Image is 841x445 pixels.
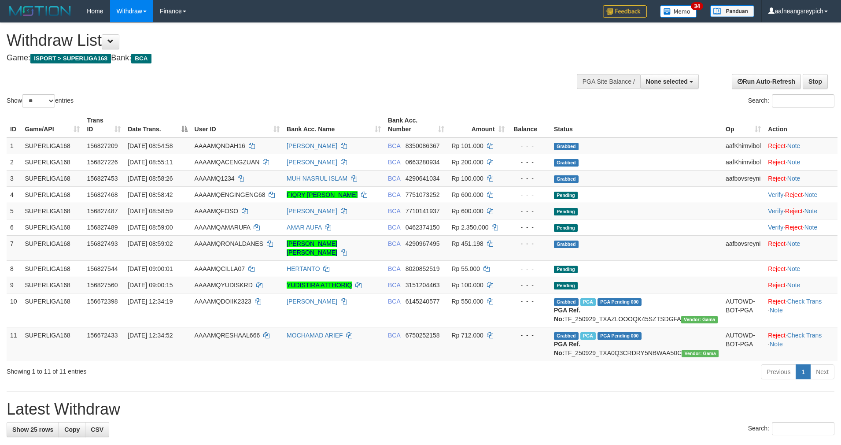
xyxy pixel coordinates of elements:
td: AUTOWD-BOT-PGA [722,327,764,361]
span: 156827226 [87,159,118,166]
a: Note [787,240,800,247]
th: Game/API: activate to sort column ascending [21,112,83,137]
span: AAAAMQRESHAAL666 [195,332,260,339]
a: [PERSON_NAME] [287,142,337,149]
input: Search: [772,422,834,435]
th: Amount: activate to sort column ascending [448,112,508,137]
a: Check Trans [787,298,822,305]
input: Search: [772,94,834,108]
span: Rp 600.000 [451,208,483,215]
td: 5 [7,203,21,219]
a: Verify [768,208,783,215]
span: [DATE] 08:58:26 [128,175,173,182]
span: [DATE] 08:58:59 [128,208,173,215]
span: [DATE] 09:00:15 [128,282,173,289]
span: [DATE] 08:58:42 [128,191,173,198]
a: Copy [59,422,85,437]
div: Showing 1 to 11 of 11 entries [7,363,344,376]
a: Previous [761,364,796,379]
div: - - - [512,174,547,183]
a: CSV [85,422,109,437]
td: · [764,260,837,277]
span: Rp 55.000 [451,265,480,272]
td: 8 [7,260,21,277]
td: SUPERLIGA168 [21,137,83,154]
th: User ID: activate to sort column ascending [191,112,284,137]
a: Reject [785,191,803,198]
td: · [764,170,837,186]
td: SUPERLIGA168 [21,154,83,170]
span: BCA [388,265,400,272]
td: 7 [7,235,21,260]
td: · · [764,293,837,327]
span: BCA [388,175,400,182]
button: None selected [640,74,699,89]
span: 156827489 [87,224,118,231]
td: SUPERLIGA168 [21,170,83,186]
h1: Latest Withdraw [7,400,834,418]
td: aafbovsreyni [722,170,764,186]
a: Reject [768,298,786,305]
a: HERTANTO [287,265,320,272]
a: Run Auto-Refresh [732,74,801,89]
img: Feedback.jpg [603,5,647,18]
td: · · [764,219,837,235]
span: Copy 8020852519 to clipboard [406,265,440,272]
td: · · [764,203,837,219]
span: Copy 7751073252 to clipboard [406,191,440,198]
td: 6 [7,219,21,235]
td: · · [764,186,837,203]
span: AAAAMQCILLA07 [195,265,245,272]
a: Note [770,307,783,314]
a: Verify [768,224,783,231]
span: Copy 8350086367 to clipboard [406,142,440,149]
span: BCA [388,142,400,149]
span: 156827560 [87,282,118,289]
span: Rp 2.350.000 [451,224,488,231]
td: · [764,154,837,170]
span: 156672398 [87,298,118,305]
span: Rp 712.000 [451,332,483,339]
td: AUTOWD-BOT-PGA [722,293,764,327]
a: Note [787,265,800,272]
a: YUDISTIRA ATTHORIQ [287,282,352,289]
span: Grabbed [554,159,579,167]
td: 3 [7,170,21,186]
div: - - - [512,281,547,289]
th: Trans ID: activate to sort column ascending [83,112,124,137]
span: BCA [388,332,400,339]
span: Rp 600.000 [451,191,483,198]
th: Bank Acc. Number: activate to sort column ascending [384,112,448,137]
div: - - - [512,158,547,167]
span: Copy 6145240577 to clipboard [406,298,440,305]
span: ISPORT > SUPERLIGA168 [30,54,111,63]
span: 156827468 [87,191,118,198]
span: BCA [388,191,400,198]
td: TF_250929_TXA0Q3CRDRY5NBWAA50C [550,327,722,361]
th: Status [550,112,722,137]
a: 1 [796,364,811,379]
span: PGA Pending [598,298,642,306]
span: None selected [646,78,688,85]
div: - - - [512,331,547,340]
span: 156827453 [87,175,118,182]
td: aafbovsreyni [722,235,764,260]
a: MUH NASRUL ISLAM [287,175,347,182]
a: Note [770,341,783,348]
span: Rp 550.000 [451,298,483,305]
td: TF_250929_TXAZLOOOQK45SZTSDGFA [550,293,722,327]
label: Search: [748,94,834,108]
span: Copy [64,426,80,433]
td: SUPERLIGA168 [21,219,83,235]
a: Note [787,175,800,182]
th: Date Trans.: activate to sort column descending [124,112,191,137]
td: SUPERLIGA168 [21,203,83,219]
span: Grabbed [554,332,579,340]
span: AAAAMQRONALDANES [195,240,263,247]
span: [DATE] 08:55:11 [128,159,173,166]
span: Rp 101.000 [451,142,483,149]
a: FIQRY [PERSON_NAME] [287,191,358,198]
span: [DATE] 09:00:01 [128,265,173,272]
span: [DATE] 12:34:52 [128,332,173,339]
td: 11 [7,327,21,361]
